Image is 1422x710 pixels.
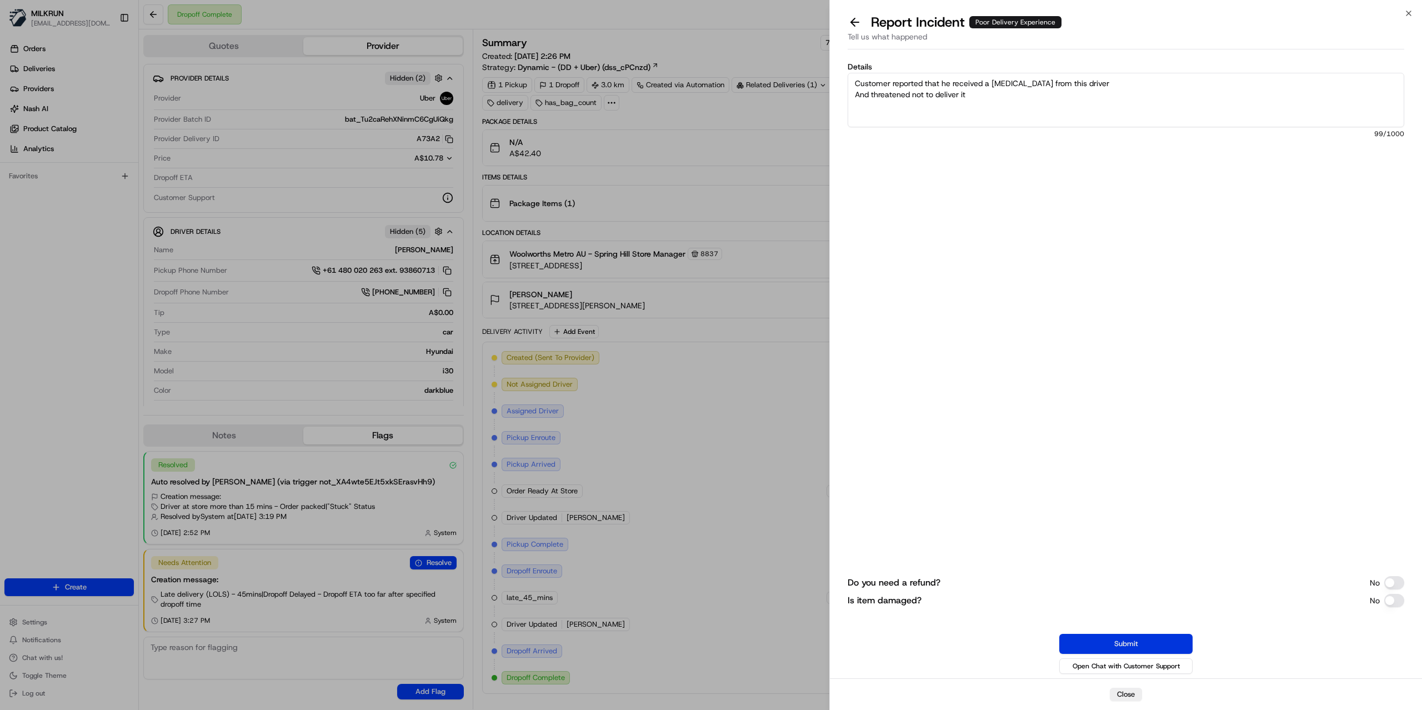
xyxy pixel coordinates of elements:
p: No [1370,577,1380,588]
button: Submit [1059,634,1193,654]
div: Tell us what happened [848,31,1404,49]
div: Poor Delivery Experience [969,16,1062,28]
button: Open Chat with Customer Support [1059,658,1193,674]
p: Report Incident [871,13,1062,31]
p: No [1370,595,1380,606]
label: Details [848,63,1404,71]
span: 99 /1000 [848,129,1404,138]
textarea: Customer reported that he received a [MEDICAL_DATA] from this driver And threatened not to delive... [848,73,1404,127]
button: Close [1110,688,1142,701]
label: Is item damaged? [848,594,922,607]
label: Do you need a refund? [848,576,940,589]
